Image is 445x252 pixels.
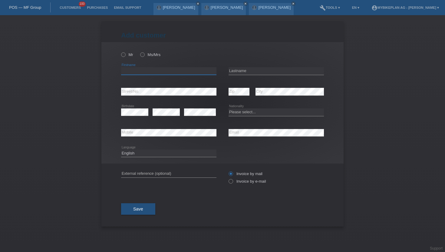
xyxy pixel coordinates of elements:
[320,5,326,11] i: build
[163,5,195,10] a: [PERSON_NAME]
[292,2,295,5] i: close
[258,5,291,10] a: [PERSON_NAME]
[291,2,295,6] a: close
[371,5,377,11] i: account_circle
[229,171,262,176] label: Invoice by mail
[211,5,243,10] a: [PERSON_NAME]
[196,2,199,5] i: close
[140,52,144,56] input: Ms/Mrs
[317,6,343,9] a: buildTools ▾
[430,246,443,250] a: Support
[140,52,160,57] label: Ms/Mrs
[121,203,155,215] button: Save
[243,2,248,6] a: close
[79,2,86,7] span: 100
[229,179,232,187] input: Invoice by e-mail
[133,207,143,211] span: Save
[84,6,111,9] a: Purchases
[9,5,41,10] a: POS — MF Group
[368,6,442,9] a: account_circleMybikeplan AG - [PERSON_NAME] ▾
[111,6,144,9] a: Email Support
[196,2,200,6] a: close
[229,171,232,179] input: Invoice by mail
[57,6,84,9] a: Customers
[244,2,247,5] i: close
[229,179,266,184] label: Invoice by e-mail
[121,31,324,39] h1: Add customer
[349,6,362,9] a: EN ▾
[121,52,125,56] input: Mr
[121,52,133,57] label: Mr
